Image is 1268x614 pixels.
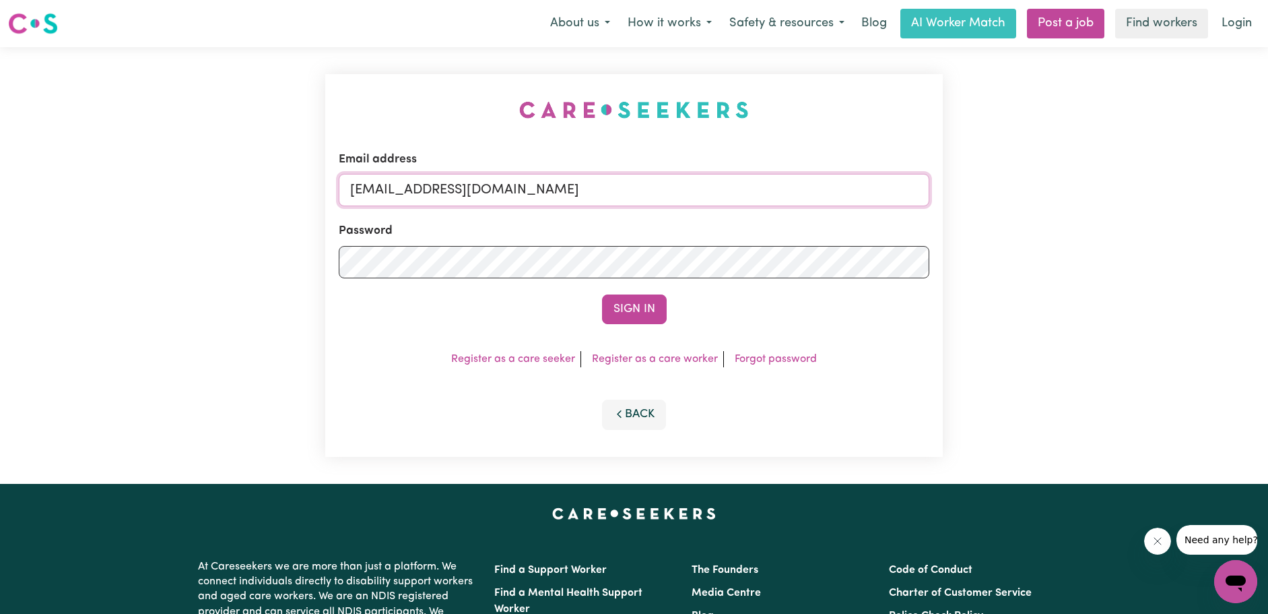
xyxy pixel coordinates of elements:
[339,174,930,206] input: Email address
[1176,525,1257,555] iframe: Message from company
[1214,560,1257,603] iframe: Button to launch messaging window
[619,9,721,38] button: How it works
[1115,9,1208,38] a: Find workers
[8,9,81,20] span: Need any help?
[721,9,853,38] button: Safety & resources
[1213,9,1260,38] a: Login
[889,588,1032,598] a: Charter of Customer Service
[735,354,817,365] a: Forgot password
[8,8,58,39] a: Careseekers logo
[592,354,718,365] a: Register as a care worker
[602,295,667,324] button: Sign In
[8,11,58,36] img: Careseekers logo
[602,400,667,429] button: Back
[1144,528,1171,555] iframe: Close message
[692,588,761,598] a: Media Centre
[889,565,972,576] a: Code of Conduct
[339,151,417,168] label: Email address
[451,354,575,365] a: Register as a care seeker
[692,565,758,576] a: The Founders
[900,9,1016,38] a: AI Worker Match
[494,565,607,576] a: Find a Support Worker
[853,9,895,38] a: Blog
[552,508,716,519] a: Careseekers home page
[541,9,619,38] button: About us
[339,222,393,240] label: Password
[1027,9,1104,38] a: Post a job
